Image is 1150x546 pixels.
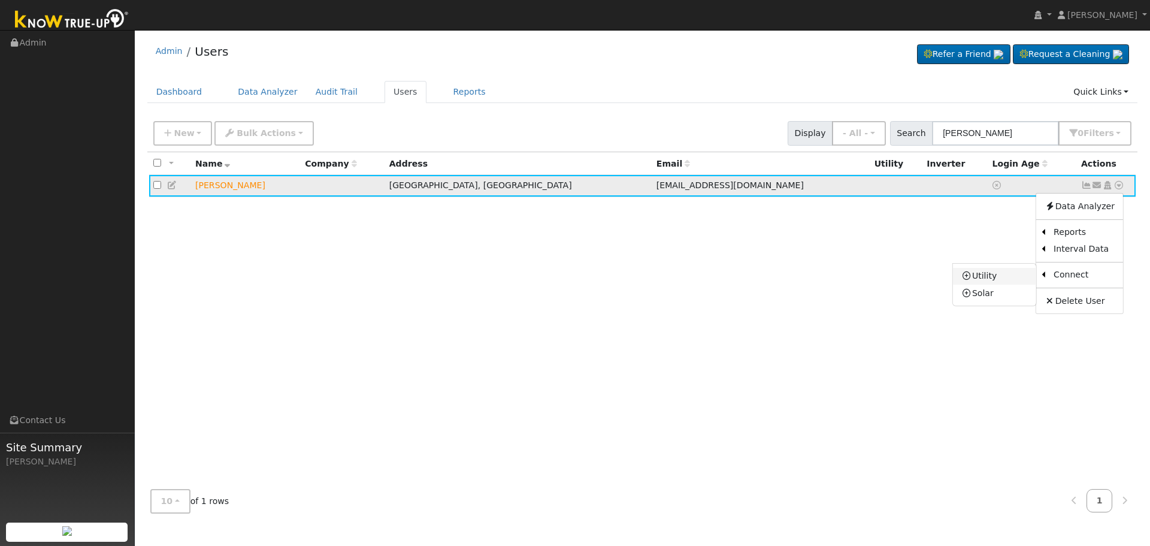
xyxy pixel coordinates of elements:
[1092,179,1103,192] a: dbubenik2011@yahoo.com
[1102,180,1113,190] a: Login As
[953,285,1036,301] a: Solar
[953,268,1036,285] a: Utility
[195,159,231,168] span: Name
[656,159,690,168] span: Email
[1109,128,1113,138] span: s
[389,158,648,170] div: Address
[917,44,1010,65] a: Refer a Friend
[1081,180,1092,190] a: Not connected
[214,121,313,146] button: Bulk Actions
[191,175,301,197] td: Lead
[6,455,128,468] div: [PERSON_NAME]
[1058,121,1131,146] button: 0Filters
[992,159,1048,168] span: Days since last login
[161,496,173,506] span: 10
[385,175,652,197] td: [GEOGRAPHIC_DATA], [GEOGRAPHIC_DATA]
[307,81,367,103] a: Audit Trail
[1045,267,1123,283] a: Connect
[927,158,983,170] div: Inverter
[994,50,1003,59] img: retrieve
[444,81,495,103] a: Reports
[1045,224,1123,241] a: Reports
[1084,128,1114,138] span: Filter
[62,526,72,536] img: retrieve
[156,46,183,56] a: Admin
[150,489,229,514] span: of 1 rows
[237,128,296,138] span: Bulk Actions
[1045,241,1123,258] a: Interval Data
[1087,489,1113,512] a: 1
[992,180,1003,190] a: No login access
[890,121,933,146] span: Search
[1036,198,1123,215] a: Data Analyzer
[788,121,833,146] span: Display
[6,439,128,455] span: Site Summary
[1081,158,1131,170] div: Actions
[385,81,426,103] a: Users
[656,180,804,190] span: [EMAIL_ADDRESS][DOMAIN_NAME]
[174,128,194,138] span: New
[229,81,307,103] a: Data Analyzer
[147,81,211,103] a: Dashboard
[1036,292,1123,309] a: Delete User
[874,158,918,170] div: Utility
[1067,10,1137,20] span: [PERSON_NAME]
[167,180,178,190] a: Edit User
[932,121,1059,146] input: Search
[9,7,135,34] img: Know True-Up
[1013,44,1129,65] a: Request a Cleaning
[150,489,190,514] button: 10
[153,121,213,146] button: New
[305,159,356,168] span: Company name
[832,121,886,146] button: - All -
[1064,81,1137,103] a: Quick Links
[1113,179,1124,192] a: Other actions
[195,44,228,59] a: Users
[1113,50,1122,59] img: retrieve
